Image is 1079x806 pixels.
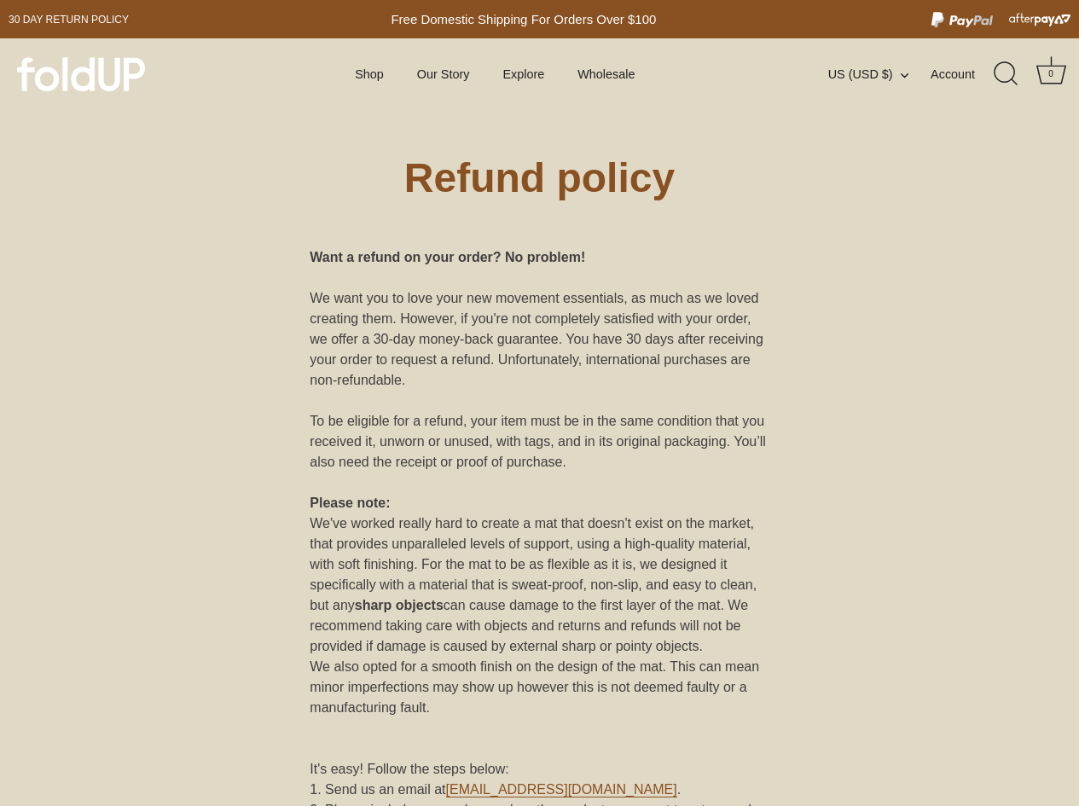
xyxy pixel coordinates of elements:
a: Account [931,64,992,84]
div: 0 [1042,66,1059,83]
button: US (USD $) [828,67,927,82]
div: It's easy! Follow the steps below: [310,759,769,780]
a: Explore [488,58,559,90]
div: 1. Send us an email at [310,780,769,800]
a: Cart [1032,55,1070,93]
h1: Refund policy [310,153,769,217]
a: [EMAIL_ADDRESS][DOMAIN_NAME] [446,782,677,797]
span: . [677,782,681,797]
strong: sharp objects [355,598,444,612]
span: We also opted for a smooth finish on the design of the mat. This can mean minor imperfections may... [310,659,759,715]
div: Primary navigation [313,58,677,90]
strong: Please note: [310,496,390,510]
a: 30 day Return policy [9,9,129,30]
a: Our Story [403,58,484,90]
div: We want you to love your new movement essentials, as much as we loved creating them. However, if ... [310,288,769,473]
span: We've worked really hard to create a mat that doesn't exist on the market, that provides unparall... [310,516,757,653]
a: Wholesale [563,58,650,90]
strong: Want a refund on your order? No problem! [310,250,585,264]
a: Shop [340,58,398,90]
a: Search [988,55,1025,93]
